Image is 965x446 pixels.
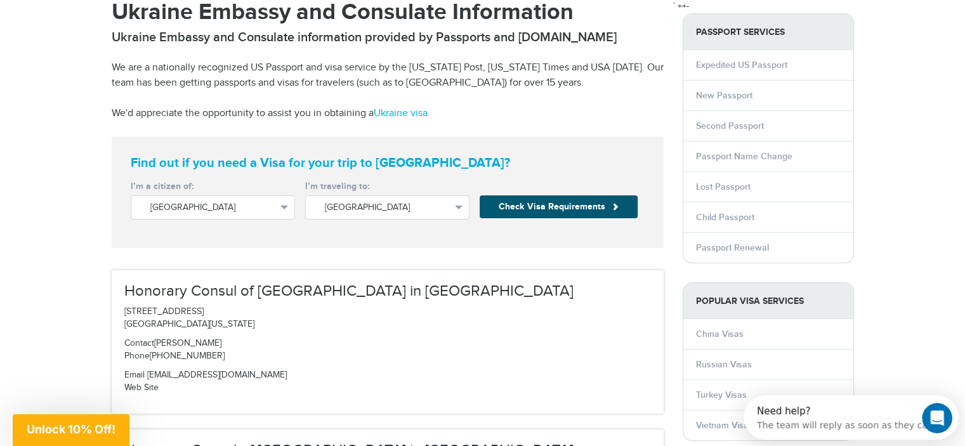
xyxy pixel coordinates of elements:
span: Phone [124,351,150,361]
strong: PASSPORT SERVICES [683,14,853,50]
button: [GEOGRAPHIC_DATA] [305,195,469,220]
a: Web Site [124,383,159,393]
span: [GEOGRAPHIC_DATA] [150,201,275,214]
strong: Find out if you need a Visa for your trip to [GEOGRAPHIC_DATA]? [131,155,645,171]
a: Passport Renewal [696,242,769,253]
h3: Honorary Consul of [GEOGRAPHIC_DATA] in [GEOGRAPHIC_DATA] [124,283,651,299]
div: Unlock 10% Off! [13,414,129,446]
iframe: Intercom live chat [922,403,952,433]
a: Lost Passport [696,181,751,192]
div: Open Intercom Messenger [5,5,227,40]
button: [GEOGRAPHIC_DATA] [131,195,295,220]
a: Expedited US Passport [696,60,787,70]
strong: Popular Visa Services [683,283,853,319]
a: [EMAIL_ADDRESS][DOMAIN_NAME] [147,370,287,380]
p: [PERSON_NAME] [PHONE_NUMBER] [124,338,651,363]
a: Vietnam Visas [696,420,753,431]
p: We are a nationally recognized US Passport and visa service by the [US_STATE] Post, [US_STATE] Ti... [112,60,664,91]
a: Second Passport [696,121,764,131]
p: [STREET_ADDRESS] [GEOGRAPHIC_DATA][US_STATE] [124,306,651,331]
a: New Passport [696,90,752,101]
h1: Ukraine Embassy and Consulate Information [112,1,664,23]
a: Russian Visas [696,359,752,370]
div: Need help? [13,11,190,21]
iframe: Intercom live chat discovery launcher [744,395,959,440]
span: Email [124,370,145,380]
a: China Visas [696,329,744,339]
span: Unlock 10% Off! [27,423,115,436]
span: [GEOGRAPHIC_DATA] [325,201,450,214]
button: Check Visa Requirements [480,195,638,218]
a: Ukraine visa. [374,107,430,119]
div: The team will reply as soon as they can [13,21,190,34]
label: I’m a citizen of: [131,180,295,193]
a: Passport Name Change [696,151,792,162]
p: We'd appreciate the opportunity to assist you in obtaining a [112,106,664,121]
label: I’m traveling to: [305,180,469,193]
a: Child Passport [696,212,754,223]
span: Contact [124,338,154,348]
a: Turkey Visas [696,390,747,400]
h2: Ukraine Embassy and Consulate information provided by Passports and [DOMAIN_NAME] [112,30,664,45]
